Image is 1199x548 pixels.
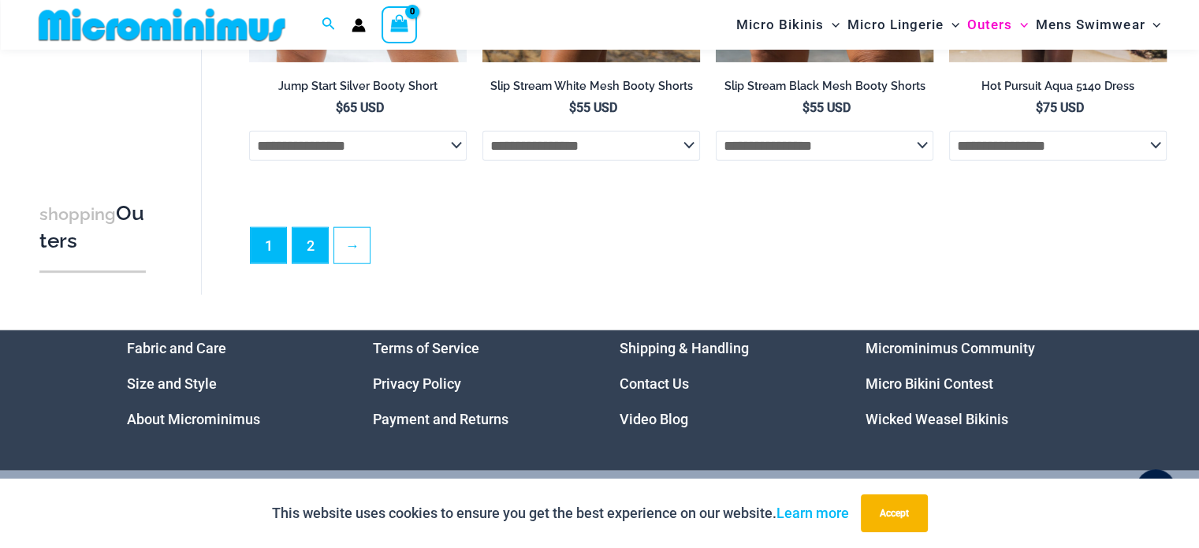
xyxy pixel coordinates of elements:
[620,330,827,437] nav: Menu
[334,228,370,263] a: →
[569,100,576,115] span: $
[249,79,467,94] h2: Jump Start Silver Booty Short
[352,18,366,32] a: Account icon link
[482,79,700,94] h2: Slip Stream White Mesh Booty Shorts
[866,411,1008,427] a: Wicked Weasel Bikinis
[944,5,959,45] span: Menu Toggle
[251,228,286,263] span: Page 1
[730,2,1167,47] nav: Site Navigation
[569,100,617,115] bdi: 55 USD
[1036,100,1084,115] bdi: 75 USD
[866,375,993,392] a: Micro Bikini Contest
[824,5,840,45] span: Menu Toggle
[127,330,334,437] nav: Menu
[482,79,700,99] a: Slip Stream White Mesh Booty Shorts
[373,411,508,427] a: Payment and Returns
[736,5,824,45] span: Micro Bikinis
[272,501,849,525] p: This website uses cookies to ensure you get the best experience on our website.
[802,100,851,115] bdi: 55 USD
[1032,5,1164,45] a: Mens SwimwearMenu ToggleMenu Toggle
[732,5,843,45] a: Micro BikinisMenu ToggleMenu Toggle
[39,204,116,224] span: shopping
[963,5,1032,45] a: OutersMenu ToggleMenu Toggle
[620,330,827,437] aside: Footer Widget 3
[1145,5,1160,45] span: Menu Toggle
[249,79,467,99] a: Jump Start Silver Booty Short
[32,7,292,43] img: MM SHOP LOGO FLAT
[861,494,928,532] button: Accept
[373,375,461,392] a: Privacy Policy
[866,330,1073,437] nav: Menu
[336,100,384,115] bdi: 65 USD
[373,340,479,356] a: Terms of Service
[802,100,810,115] span: $
[382,6,418,43] a: View Shopping Cart, empty
[847,5,944,45] span: Micro Lingerie
[127,411,260,427] a: About Microminimus
[620,340,749,356] a: Shipping & Handling
[949,79,1167,94] h2: Hot Pursuit Aqua 5140 Dress
[373,330,580,437] aside: Footer Widget 2
[843,5,963,45] a: Micro LingerieMenu ToggleMenu Toggle
[322,15,336,35] a: Search icon link
[967,5,1012,45] span: Outers
[127,375,217,392] a: Size and Style
[1012,5,1028,45] span: Menu Toggle
[1036,5,1145,45] span: Mens Swimwear
[716,79,933,99] a: Slip Stream Black Mesh Booty Shorts
[1036,100,1043,115] span: $
[716,79,933,94] h2: Slip Stream Black Mesh Booty Shorts
[949,79,1167,99] a: Hot Pursuit Aqua 5140 Dress
[620,375,689,392] a: Contact Us
[776,505,849,521] a: Learn more
[292,228,328,263] a: Page 2
[866,340,1035,356] a: Microminimus Community
[127,330,334,437] aside: Footer Widget 1
[373,330,580,437] nav: Menu
[866,330,1073,437] aside: Footer Widget 4
[336,100,343,115] span: $
[620,411,688,427] a: Video Blog
[127,340,226,356] a: Fabric and Care
[249,227,1167,273] nav: Product Pagination
[39,200,146,255] h3: Outers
